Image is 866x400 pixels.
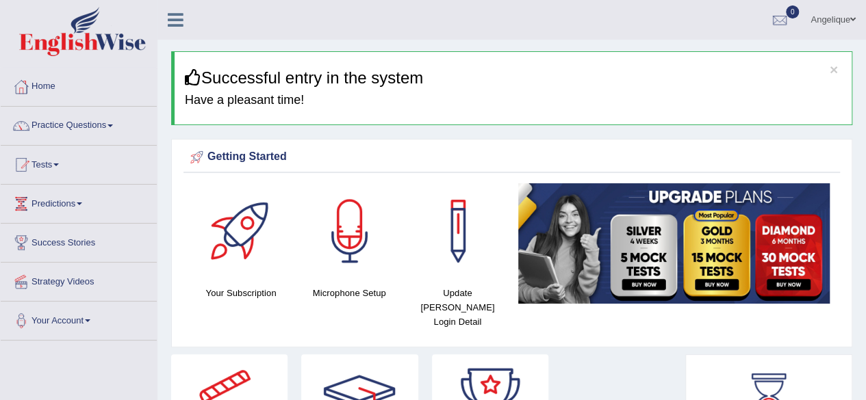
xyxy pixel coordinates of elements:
h4: Your Subscription [194,286,288,300]
a: Tests [1,146,157,180]
div: Getting Started [187,147,837,168]
h4: Update [PERSON_NAME] Login Detail [410,286,505,329]
a: Home [1,68,157,102]
a: Your Account [1,302,157,336]
h3: Successful entry in the system [185,69,841,87]
span: 0 [786,5,800,18]
a: Practice Questions [1,107,157,141]
h4: Microphone Setup [302,286,396,300]
h4: Have a pleasant time! [185,94,841,107]
a: Strategy Videos [1,263,157,297]
button: × [830,62,838,77]
img: small5.jpg [518,183,830,304]
a: Success Stories [1,224,157,258]
a: Predictions [1,185,157,219]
